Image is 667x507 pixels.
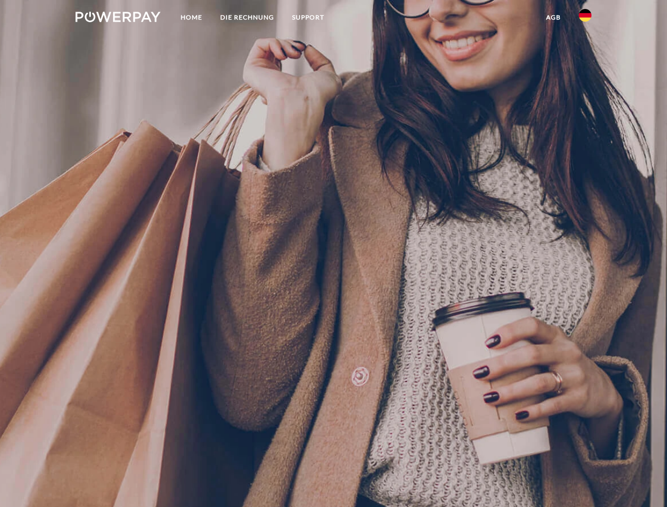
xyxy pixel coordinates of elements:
[211,8,283,27] a: DIE RECHNUNG
[579,9,591,22] img: de
[283,8,333,27] a: SUPPORT
[172,8,211,27] a: Home
[76,12,161,22] img: logo-powerpay-white.svg
[537,8,570,27] a: agb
